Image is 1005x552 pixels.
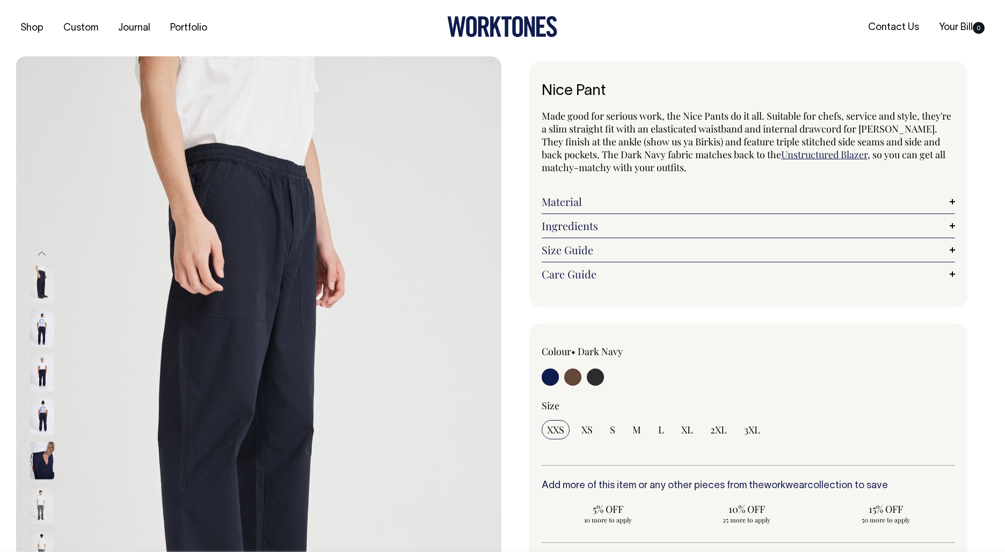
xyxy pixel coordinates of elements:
input: L [653,420,669,439]
span: Made good for serious work, the Nice Pants do it all. Suitable for chefs, service and style, they... [542,109,951,161]
span: 3XL [744,423,760,436]
span: L [658,423,664,436]
img: dark-navy [30,398,54,436]
span: 0 [973,22,985,34]
a: workwear [764,481,807,490]
input: XXS [542,420,570,439]
input: XS [576,420,598,439]
label: Dark Navy [578,345,623,358]
span: • [571,345,576,358]
h6: Add more of this item or any other pieces from the collection to save [542,481,955,491]
div: Colour [542,345,707,358]
img: dark-navy [30,354,54,392]
input: XL [676,420,698,439]
span: 2XL [710,423,727,436]
span: 15% OFF [825,503,946,516]
span: 5% OFF [547,503,669,516]
span: XL [681,423,693,436]
span: 50 more to apply [825,516,946,524]
img: charcoal [30,486,54,524]
input: 3XL [739,420,766,439]
span: 10 more to apply [547,516,669,524]
input: M [627,420,646,439]
a: Portfolio [166,19,212,37]
input: 15% OFF 50 more to apply [819,499,952,527]
a: Size Guide [542,244,955,256]
span: XS [581,423,593,436]
a: Care Guide [542,268,955,281]
span: XXS [547,423,564,436]
input: S [605,420,621,439]
a: Shop [16,19,48,37]
button: Previous [34,241,50,266]
span: S [610,423,615,436]
a: Ingredients [542,219,955,232]
a: Material [542,195,955,208]
h1: Nice Pant [542,83,955,100]
span: 25 more to apply [686,516,808,524]
a: Custom [59,19,103,37]
span: M [632,423,641,436]
a: Your Bill0 [935,19,989,36]
img: dark-navy [30,310,54,348]
div: Size [542,399,955,412]
span: 10% OFF [686,503,808,516]
img: dark-navy [30,266,54,304]
a: Unstructured Blazer [781,148,868,161]
input: 5% OFF 10 more to apply [542,499,674,527]
span: , so you can get all matchy-matchy with your outfits. [542,148,945,174]
input: 2XL [705,420,732,439]
a: Journal [114,19,155,37]
input: 10% OFF 25 more to apply [681,499,813,527]
img: dark-navy [30,442,54,480]
a: Contact Us [864,19,923,36]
